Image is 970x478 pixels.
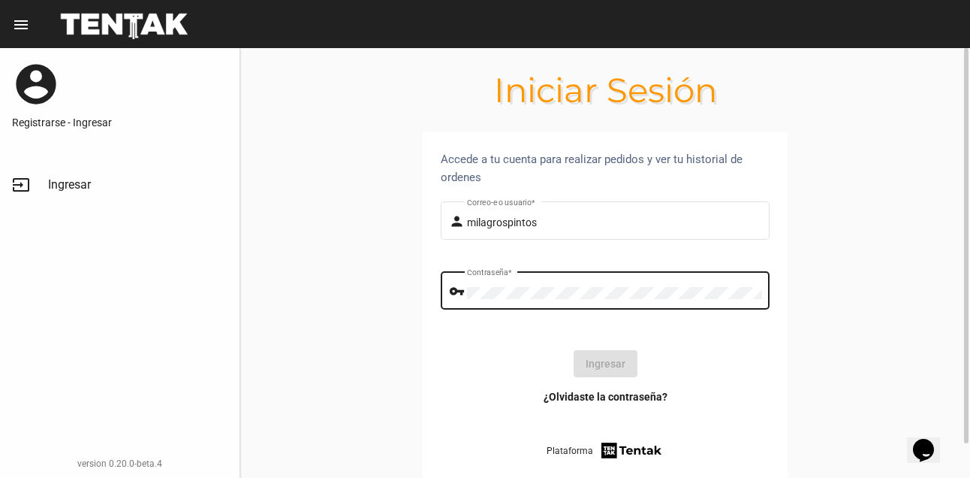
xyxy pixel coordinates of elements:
[12,60,60,108] mat-icon: account_circle
[907,418,955,463] iframe: chat widget
[449,213,467,231] mat-icon: person
[12,115,227,130] a: Registrarse - Ingresar
[12,16,30,34] mat-icon: menu
[12,456,227,471] div: version 0.20.0-beta.4
[547,440,664,461] a: Plataforma
[574,350,637,377] button: Ingresar
[599,440,664,461] img: tentak-firm.png
[449,283,467,301] mat-icon: vpn_key
[441,150,770,186] div: Accede a tu cuenta para realizar pedidos y ver tu historial de ordenes
[547,443,593,458] span: Plataforma
[48,177,91,192] span: Ingresar
[544,389,667,404] a: ¿Olvidaste la contraseña?
[12,176,30,194] mat-icon: input
[240,78,970,102] h1: Iniciar Sesión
